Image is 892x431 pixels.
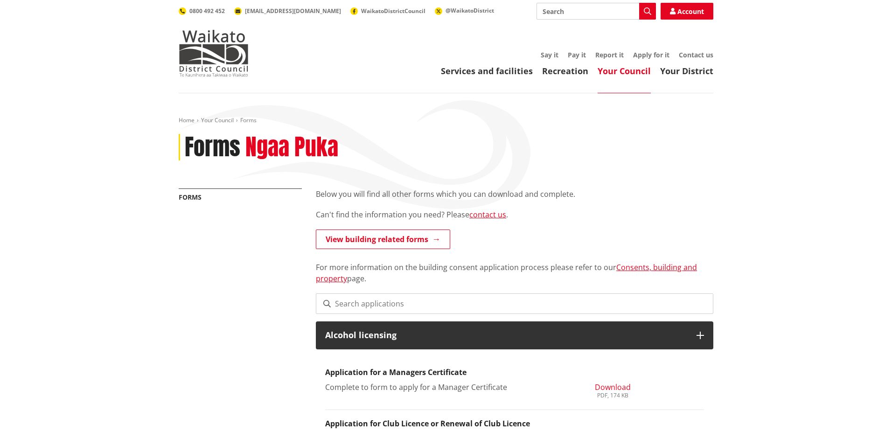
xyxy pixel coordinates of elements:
a: Home [179,116,195,124]
a: Say it [541,50,558,59]
p: For more information on the building consent application process please refer to our page. [316,250,713,284]
h3: Alcohol licensing [325,331,687,340]
a: View building related forms [316,229,450,249]
input: Search input [537,3,656,20]
a: Pay it [568,50,586,59]
a: Download PDF, 174 KB [595,382,631,398]
span: [EMAIL_ADDRESS][DOMAIN_NAME] [245,7,341,15]
span: WaikatoDistrictCouncil [361,7,425,15]
a: 0800 492 452 [179,7,225,15]
span: Forms [240,116,257,124]
a: contact us [469,209,506,220]
a: Your District [660,65,713,76]
a: Services and facilities [441,65,533,76]
a: Apply for it [633,50,669,59]
a: Your Council [201,116,234,124]
a: Forms [179,193,202,202]
h1: Forms [185,134,240,161]
a: Recreation [542,65,588,76]
p: Below you will find all other forms which you can download and complete. [316,188,713,200]
p: Can't find the information you need? Please . [316,209,713,220]
h3: Application for a Managers Certificate [325,368,704,377]
a: [EMAIL_ADDRESS][DOMAIN_NAME] [234,7,341,15]
a: Consents, building and property [316,262,697,284]
a: Your Council [598,65,651,76]
span: 0800 492 452 [189,7,225,15]
p: Complete to form to apply for a Manager Certificate [325,382,573,393]
a: WaikatoDistrictCouncil [350,7,425,15]
nav: breadcrumb [179,117,713,125]
img: Waikato District Council - Te Kaunihera aa Takiwaa o Waikato [179,30,249,76]
span: Download [595,382,631,392]
a: Contact us [679,50,713,59]
span: @WaikatoDistrict [446,7,494,14]
a: Report it [595,50,624,59]
a: Account [661,3,713,20]
h2: Ngaa Puka [245,134,338,161]
a: @WaikatoDistrict [435,7,494,14]
div: PDF, 174 KB [595,393,631,398]
input: Search applications [316,293,713,314]
h3: Application for Club Licence or Renewal of Club Licence [325,419,704,428]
